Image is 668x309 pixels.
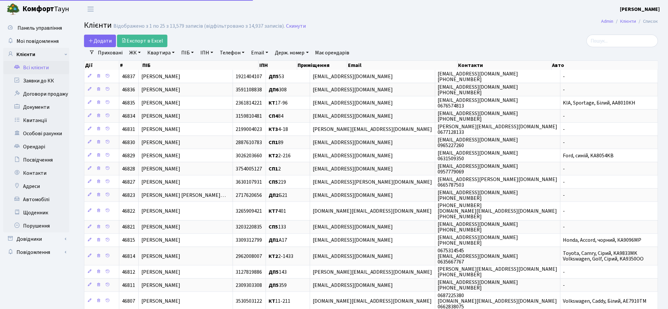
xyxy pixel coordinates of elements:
[269,253,293,260] span: 2-1433
[141,192,226,199] span: [PERSON_NAME] [PERSON_NAME]…
[269,99,288,107] span: 17-96
[269,165,278,172] b: СП1
[601,18,614,25] a: Admin
[142,61,259,70] th: ПІБ
[313,207,432,215] span: [DOMAIN_NAME][EMAIL_ADDRESS][DOMAIN_NAME]
[84,19,112,31] span: Клієнти
[122,282,135,289] span: 46811
[3,219,69,232] a: Порушення
[3,21,69,35] a: Панель управління
[269,207,278,215] b: КТ7
[269,99,275,107] b: КТ
[438,70,518,83] span: [EMAIL_ADDRESS][DOMAIN_NAME] [PHONE_NUMBER]
[587,35,658,47] input: Пошук...
[438,110,518,123] span: [EMAIL_ADDRESS][DOMAIN_NAME] [PHONE_NUMBER]
[88,37,112,45] span: Додати
[3,153,69,167] a: Посвідчення
[217,47,247,58] a: Телефон
[563,86,565,93] span: -
[119,61,142,70] th: #
[236,73,262,80] span: 1921404107
[620,6,660,13] b: [PERSON_NAME]
[236,152,262,159] span: 3026203660
[236,253,262,260] span: 2962008007
[3,246,69,259] a: Повідомлення
[122,139,135,146] span: 46830
[122,192,135,199] span: 46823
[3,74,69,87] a: Заявки до КК
[438,83,518,96] span: [EMAIL_ADDRESS][DOMAIN_NAME] [PHONE_NUMBER]
[269,165,281,172] span: 2
[269,126,288,133] span: 4-18
[269,139,278,146] b: СП1
[236,112,262,120] span: 3159810481
[141,224,181,231] span: [PERSON_NAME]
[141,86,181,93] span: [PERSON_NAME]
[269,224,286,231] span: 133
[269,192,279,199] b: ДП2
[141,165,181,172] span: [PERSON_NAME]
[269,253,278,260] b: КТ2
[198,47,216,58] a: ІПН
[563,112,565,120] span: -
[272,47,311,58] a: Держ. номер
[563,165,565,172] span: -
[236,86,262,93] span: 3591108838
[3,127,69,140] a: Особові рахунки
[3,114,69,127] a: Квитанції
[122,152,135,159] span: 46829
[236,139,262,146] span: 2887610783
[141,99,181,107] span: [PERSON_NAME]
[269,126,278,133] b: КТ3
[122,86,135,93] span: 46836
[179,47,196,58] a: ПІБ
[141,126,181,133] span: [PERSON_NAME]
[563,99,636,107] span: KIA, Sportage, Білий, АА8010КН
[141,297,181,305] span: [PERSON_NAME]
[122,253,135,260] span: 46814
[269,192,287,199] span: Б21
[248,47,271,58] a: Email
[347,61,458,70] th: Email
[563,282,565,289] span: -
[269,112,278,120] b: СП4
[313,165,393,172] span: [EMAIL_ADDRESS][DOMAIN_NAME]
[563,139,565,146] span: -
[259,61,297,70] th: ІПН
[438,247,518,265] span: 0675314545 [EMAIL_ADDRESS][DOMAIN_NAME] 0635667767
[313,268,432,276] span: [PERSON_NAME][EMAIL_ADDRESS][DOMAIN_NAME]
[269,152,278,159] b: КТ2
[3,167,69,180] a: Контакти
[620,5,660,13] a: [PERSON_NAME]
[313,178,432,186] span: [EMAIL_ADDRESS][PERSON_NAME][DOMAIN_NAME]
[122,99,135,107] span: 46835
[141,268,181,276] span: [PERSON_NAME]
[3,87,69,101] a: Договори продажу
[122,112,135,120] span: 46834
[269,152,291,159] span: 2-216
[84,35,116,47] a: Додати
[141,152,181,159] span: [PERSON_NAME]
[269,73,279,80] b: ДП5
[145,47,177,58] a: Квартира
[3,48,69,61] a: Клієнти
[563,178,565,186] span: -
[117,35,167,47] a: Експорт в Excel
[7,3,20,16] img: logo.png
[3,35,69,48] a: Мої повідомлення
[438,202,557,220] span: [PHONE_NUMBER] [DOMAIN_NAME][EMAIL_ADDRESS][DOMAIN_NAME] [PHONE_NUMBER]
[141,207,181,215] span: [PERSON_NAME]
[236,237,262,244] span: 3309312799
[122,178,135,186] span: 46827
[122,165,135,172] span: 46828
[313,112,393,120] span: [EMAIL_ADDRESS][DOMAIN_NAME]
[3,61,69,74] a: Всі клієнти
[269,178,286,186] span: 219
[621,18,636,25] a: Клієнти
[563,268,565,276] span: -
[563,297,647,305] span: Volkswagen, Caddy, Білий, AE7910TM
[313,47,352,58] a: Має орендарів
[141,178,181,186] span: [PERSON_NAME]
[438,265,558,278] span: [PERSON_NAME][EMAIL_ADDRESS][DOMAIN_NAME] [PHONE_NUMBER]
[269,139,283,146] span: 89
